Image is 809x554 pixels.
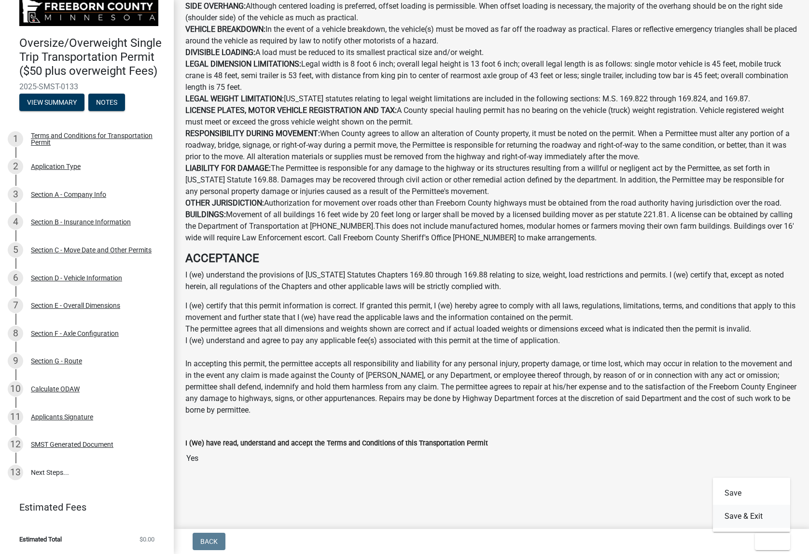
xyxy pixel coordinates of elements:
[8,381,23,397] div: 10
[19,94,84,111] button: View Summary
[31,219,131,225] div: Section B - Insurance Information
[755,533,790,550] button: Exit
[8,498,158,517] a: Estimated Fees
[185,59,301,69] strong: LEGAL DIMENSION LIMITATIONS:
[185,48,255,57] strong: DIVISIBLE LOADING:
[185,1,246,11] strong: SIDE OVERHANG:
[19,99,84,107] wm-modal-confirm: Summary
[31,191,106,198] div: Section A - Company Info
[31,163,81,170] div: Application Type
[31,275,122,281] div: Section D - Vehicle Information
[185,129,320,138] strong: RESPONSIBILITY DURING MOVEMENT:
[8,437,23,452] div: 12
[8,159,23,174] div: 2
[139,536,154,542] span: $0.00
[200,538,218,545] span: Back
[8,409,23,425] div: 11
[185,300,797,416] p: I (we) certify that this permit information is correct. If granted this permit, I (we) hereby agr...
[185,210,226,219] strong: BUILDINGS:
[185,251,259,265] strong: ACCEPTANCE
[88,99,125,107] wm-modal-confirm: Notes
[31,247,152,253] div: Section C - Move Date and Other Permits
[713,505,790,528] button: Save & Exit
[8,214,23,230] div: 4
[31,386,80,392] div: Calculate ODAW
[713,478,790,532] div: Exit
[8,270,23,286] div: 6
[185,25,265,34] strong: VEHICLE BREAKDOWN:
[193,533,225,550] button: Back
[19,536,62,542] span: Estimated Total
[88,94,125,111] button: Notes
[31,330,119,337] div: Section F - Axle Configuration
[31,302,120,309] div: Section E - Overall Dimensions
[8,298,23,313] div: 7
[763,538,777,545] span: Exit
[31,441,113,448] div: SMST Generated Document
[19,82,154,91] span: 2025-SMST-0133
[185,198,264,208] strong: OTHER JURISDICTION:
[8,131,23,147] div: 1
[8,353,23,369] div: 9
[8,242,23,258] div: 5
[8,187,23,202] div: 3
[31,414,93,420] div: Applicants Signature
[31,358,82,364] div: Section G - Route
[8,326,23,341] div: 8
[185,106,397,115] strong: LICENSE PLATES, MOTOR VEHICLE REGISTRATION AND TAX:
[713,482,790,505] button: Save
[185,269,797,292] p: I (we) understand the provisions of [US_STATE] Statutes Chapters 169.80 through 169.88 relating t...
[185,94,284,103] strong: LEGAL WEIGHT LIMITATION:
[8,465,23,480] div: 13
[185,440,488,447] label: I (We) have read, understand and accept the Terms and Conditions of this Transportation Permit
[185,164,271,173] strong: LIABILITY FOR DAMAGE:
[31,132,158,146] div: Terms and Conditions for Transportation Permit
[19,36,166,78] h4: Oversize/Overweight Single Trip Transportation Permit ($50 plus overweight Fees)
